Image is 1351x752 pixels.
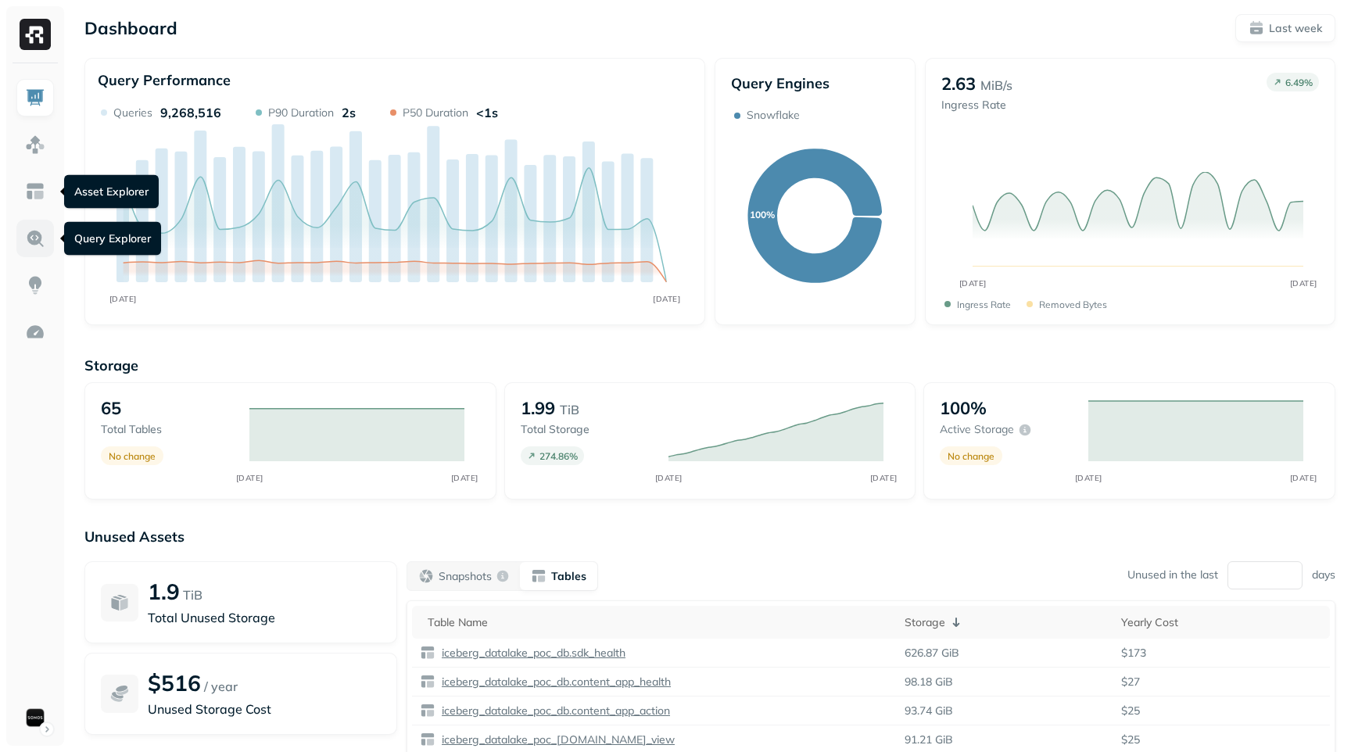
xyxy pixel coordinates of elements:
p: / year [204,677,238,696]
p: Snapshots [439,569,492,584]
tspan: [DATE] [959,278,986,288]
img: Ryft [20,19,51,50]
p: <1s [476,105,498,120]
a: iceberg_datalake_poc_db.content_app_health [435,675,671,689]
p: $516 [148,669,201,696]
img: Query Explorer [25,228,45,249]
p: days [1312,568,1335,582]
tspan: [DATE] [450,473,478,483]
p: Last week [1269,21,1322,36]
p: Queries [113,106,152,120]
a: iceberg_datalake_poc_db.sdk_health [435,646,625,661]
p: iceberg_datalake_poc_db.sdk_health [439,646,625,661]
p: 100% [940,397,987,419]
tspan: [DATE] [109,294,137,304]
tspan: [DATE] [235,473,263,483]
p: Query Performance [98,71,231,89]
p: Tables [551,569,586,584]
p: 1.9 [148,578,180,605]
p: $173 [1121,646,1322,661]
p: Active storage [940,422,1014,437]
p: Ingress Rate [941,98,1012,113]
p: MiB/s [980,76,1012,95]
img: Assets [25,134,45,155]
img: Sonos [24,707,46,729]
p: 626.87 GiB [905,646,959,661]
p: Storage [84,356,1335,374]
p: 98.18 GiB [905,675,953,689]
div: Asset Explorer [64,175,159,209]
p: Unused in the last [1127,568,1218,582]
div: Storage [905,613,1106,632]
button: Last week [1235,14,1335,42]
p: 1.99 [521,397,555,419]
div: Table Name [428,615,889,630]
tspan: [DATE] [653,294,680,304]
p: Unused Assets [84,528,1335,546]
p: 93.74 GiB [905,704,953,718]
img: table [420,703,435,718]
tspan: [DATE] [1289,278,1317,288]
p: Dashboard [84,17,177,39]
p: Total Unused Storage [148,608,381,627]
tspan: [DATE] [1074,473,1102,483]
p: Ingress Rate [957,299,1011,310]
p: 9,268,516 [160,105,221,120]
p: Total storage [521,422,654,437]
p: iceberg_datalake_poc_db.content_app_health [439,675,671,689]
p: Query Engines [731,74,899,92]
p: Removed bytes [1039,299,1107,310]
div: Query Explorer [64,222,161,256]
p: $25 [1121,704,1322,718]
p: No change [948,450,994,462]
p: 2s [342,105,356,120]
img: Insights [25,275,45,295]
img: Asset Explorer [25,181,45,202]
p: $27 [1121,675,1322,689]
p: Snowflake [747,108,800,123]
p: 65 [101,397,121,419]
p: 274.86 % [539,450,578,462]
p: Total tables [101,422,234,437]
img: table [420,674,435,689]
p: Unused Storage Cost [148,700,381,718]
p: 6.49 % [1285,77,1313,88]
div: Yearly Cost [1121,615,1322,630]
p: P50 Duration [403,106,468,120]
tspan: [DATE] [655,473,683,483]
p: 91.21 GiB [905,732,953,747]
tspan: [DATE] [870,473,898,483]
p: 2.63 [941,73,976,95]
p: iceberg_datalake_poc_db.content_app_action [439,704,670,718]
img: Dashboard [25,88,45,108]
p: No change [109,450,156,462]
img: Optimization [25,322,45,342]
tspan: [DATE] [1289,473,1317,483]
p: $25 [1121,732,1322,747]
p: TiB [560,400,579,419]
text: 100% [750,209,775,220]
a: iceberg_datalake_poc_db.content_app_action [435,704,670,718]
p: TiB [183,585,202,604]
p: iceberg_datalake_poc_[DOMAIN_NAME]_view [439,732,675,747]
img: table [420,732,435,747]
img: table [420,645,435,661]
a: iceberg_datalake_poc_[DOMAIN_NAME]_view [435,732,675,747]
p: P90 Duration [268,106,334,120]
